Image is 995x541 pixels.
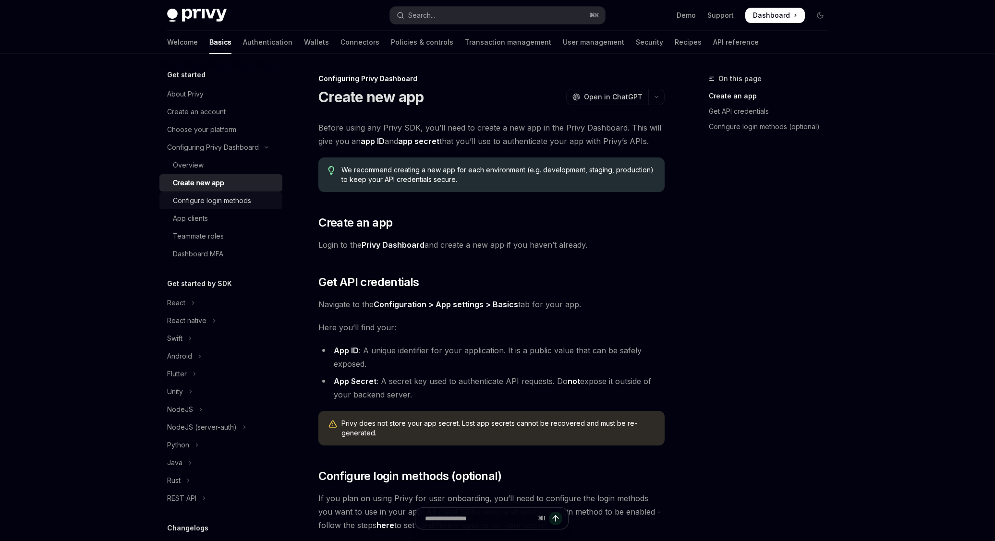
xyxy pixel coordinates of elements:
div: Configuring Privy Dashboard [318,74,665,84]
div: Choose your platform [167,124,236,135]
span: Privy does not store your app secret. Lost app secrets cannot be recovered and must be re-generated. [341,419,655,438]
a: Create an app [709,88,836,104]
a: Basics [209,31,231,54]
a: Transaction management [465,31,551,54]
a: Dashboard MFA [159,245,282,263]
a: Privy Dashboard [362,240,425,250]
button: Send message [549,512,562,525]
div: NodeJS (server-auth) [167,421,237,433]
button: Toggle Python section [159,436,282,454]
img: dark logo [167,9,227,22]
div: Create new app [173,177,224,189]
a: Welcome [167,31,198,54]
strong: app ID [361,136,385,146]
div: App clients [173,213,208,224]
button: Toggle Configuring Privy Dashboard section [159,139,282,156]
a: Policies & controls [391,31,453,54]
div: Flutter [167,368,187,380]
span: On this page [718,73,762,84]
a: Get API credentials [709,104,836,119]
div: Java [167,457,182,469]
strong: App Secret [334,376,376,386]
button: Toggle REST API section [159,490,282,507]
button: Toggle Flutter section [159,365,282,383]
span: If you plan on using Privy for user onboarding, you’ll need to configure the login methods you wa... [318,492,665,532]
button: Open in ChatGPT [566,89,648,105]
button: Open search [390,7,605,24]
a: Configure login methods (optional) [709,119,836,134]
a: App clients [159,210,282,227]
button: Toggle Rust section [159,472,282,489]
strong: app secret [398,136,439,146]
div: Create an account [167,106,226,118]
a: API reference [713,31,759,54]
div: Overview [173,159,204,171]
span: Dashboard [753,11,790,20]
a: Recipes [675,31,702,54]
div: Teammate roles [173,230,224,242]
a: Overview [159,156,282,174]
svg: Tip [328,166,335,175]
button: Toggle NodeJS section [159,401,282,418]
span: Open in ChatGPT [584,92,643,102]
a: Dashboard [745,8,805,23]
a: About Privy [159,85,282,103]
strong: not [568,376,580,386]
h5: Get started by SDK [167,278,232,289]
div: Search... [408,10,435,21]
span: We recommend creating a new app for each environment (e.g. development, staging, production) to k... [341,165,655,184]
span: Configure login methods (optional) [318,469,502,484]
span: ⌘ K [589,12,599,19]
button: Toggle NodeJS (server-auth) section [159,419,282,436]
span: Create an app [318,215,392,230]
h5: Get started [167,69,206,81]
div: Configure login methods [173,195,251,206]
a: Demo [677,11,696,20]
a: Authentication [243,31,292,54]
button: Toggle Java section [159,454,282,471]
div: Swift [167,333,182,344]
button: Toggle Android section [159,348,282,365]
a: Choose your platform [159,121,282,138]
div: React [167,297,185,309]
div: Configuring Privy Dashboard [167,142,259,153]
div: Unity [167,386,183,397]
a: Connectors [340,31,379,54]
a: Create new app [159,174,282,192]
button: Toggle React native section [159,312,282,329]
li: : A secret key used to authenticate API requests. Do expose it outside of your backend server. [318,374,665,401]
a: Security [636,31,663,54]
div: Python [167,439,189,451]
div: React native [167,315,206,326]
li: : A unique identifier for your application. It is a public value that can be safely exposed. [318,344,665,371]
span: Before using any Privy SDK, you’ll need to create a new app in the Privy Dashboard. This will giv... [318,121,665,148]
a: User management [563,31,624,54]
a: Wallets [304,31,329,54]
a: Support [707,11,734,20]
a: Configure login methods [159,192,282,209]
span: Login to the and create a new app if you haven’t already. [318,238,665,252]
div: REST API [167,493,196,504]
button: Toggle Swift section [159,330,282,347]
button: Toggle Unity section [159,383,282,400]
div: About Privy [167,88,204,100]
div: Android [167,350,192,362]
button: Toggle React section [159,294,282,312]
a: Create an account [159,103,282,120]
div: Dashboard MFA [173,248,223,260]
button: Toggle dark mode [813,8,828,23]
a: Teammate roles [159,228,282,245]
div: Rust [167,475,181,486]
a: Configuration > App settings > Basics [374,300,518,310]
span: Here you’ll find your: [318,321,665,334]
input: Ask a question... [425,508,534,529]
span: Navigate to the tab for your app. [318,298,665,311]
strong: App ID [334,346,359,355]
span: Get API credentials [318,275,419,290]
div: NodeJS [167,404,193,415]
svg: Warning [328,420,338,429]
h5: Changelogs [167,522,208,534]
h1: Create new app [318,88,424,106]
